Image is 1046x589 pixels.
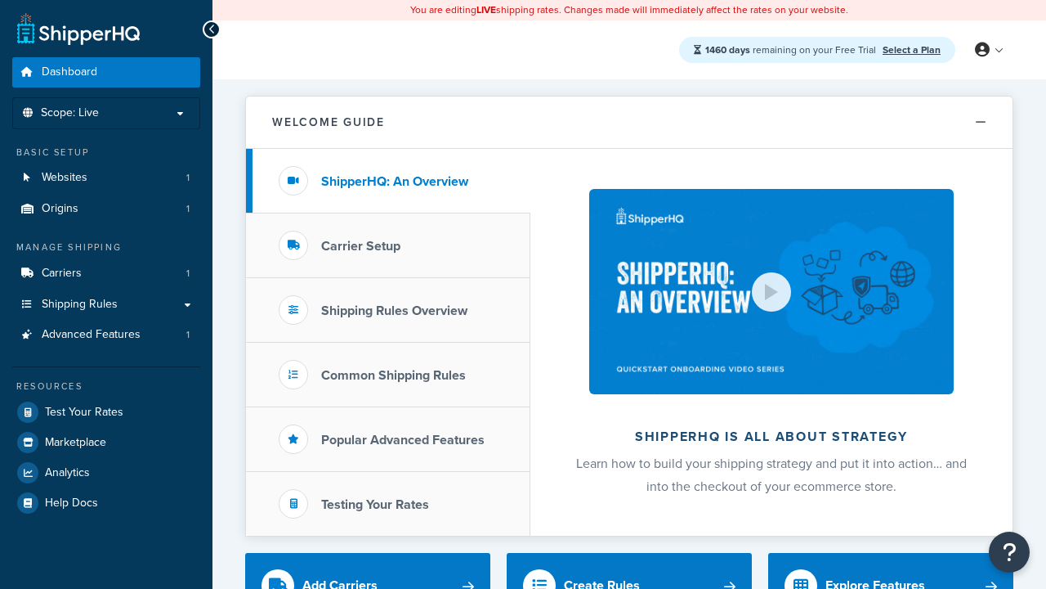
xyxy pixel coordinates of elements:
[186,328,190,342] span: 1
[321,174,468,189] h3: ShipperHQ: An Overview
[12,398,200,427] a: Test Your Rates
[12,458,200,488] a: Analytics
[45,466,90,480] span: Analytics
[321,303,467,318] h3: Shipping Rules Overview
[42,202,78,216] span: Origins
[272,116,385,128] h2: Welcome Guide
[12,488,200,518] a: Help Docs
[12,320,200,350] a: Advanced Features1
[12,194,200,224] a: Origins1
[45,497,98,510] span: Help Docs
[186,202,190,216] span: 1
[476,2,496,17] b: LIVE
[12,380,200,393] div: Resources
[321,497,429,512] h3: Testing Your Rates
[12,163,200,193] li: Websites
[574,429,969,444] h2: ShipperHQ is all about strategy
[42,65,97,79] span: Dashboard
[12,428,200,457] a: Marketplace
[989,532,1030,573] button: Open Resource Center
[321,239,400,254] h3: Carrier Setup
[186,267,190,281] span: 1
[12,259,200,289] a: Carriers1
[883,43,941,57] a: Select a Plan
[42,298,118,312] span: Shipping Rules
[12,259,200,289] li: Carriers
[12,146,200,160] div: Basic Setup
[321,433,485,447] h3: Popular Advanced Features
[12,290,200,320] a: Shipping Rules
[41,106,99,120] span: Scope: Live
[42,328,141,342] span: Advanced Features
[12,194,200,224] li: Origins
[246,97,1012,149] button: Welcome Guide
[321,368,466,383] h3: Common Shipping Rules
[705,43,878,57] span: remaining on your Free Trial
[705,43,750,57] strong: 1460 days
[12,57,200,88] a: Dashboard
[12,163,200,193] a: Websites1
[12,241,200,254] div: Manage Shipping
[42,267,82,281] span: Carriers
[589,189,954,394] img: ShipperHQ is all about strategy
[45,436,106,450] span: Marketplace
[42,171,87,185] span: Websites
[45,406,123,420] span: Test Your Rates
[12,320,200,350] li: Advanced Features
[576,454,967,496] span: Learn how to build your shipping strategy and put it into action… and into the checkout of your e...
[186,171,190,185] span: 1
